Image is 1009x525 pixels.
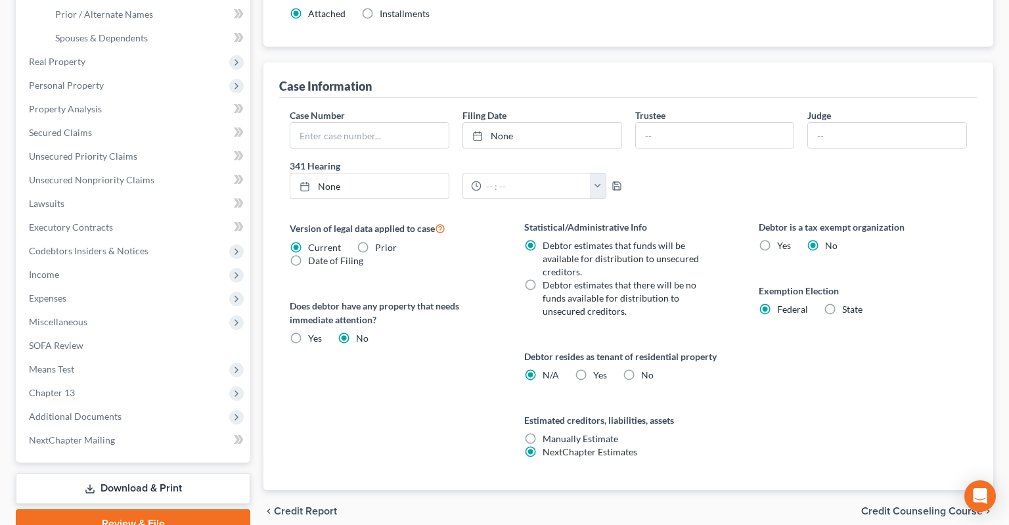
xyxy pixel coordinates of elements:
[283,159,629,173] label: 341 Hearing
[290,123,449,148] input: Enter case number...
[45,3,250,26] a: Prior / Alternate Names
[543,369,559,380] span: N/A
[29,292,66,304] span: Expenses
[29,150,137,162] span: Unsecured Priority Claims
[777,240,791,251] span: Yes
[263,506,337,516] button: chevron_left Credit Report
[543,446,637,457] span: NextChapter Estimates
[375,242,397,253] span: Prior
[29,434,115,445] span: NextChapter Mailing
[290,108,345,122] label: Case Number
[759,220,967,234] label: Debtor is a tax exempt organization
[308,242,341,253] span: Current
[593,369,607,380] span: Yes
[290,220,498,236] label: Version of legal data applied to case
[356,332,369,344] span: No
[279,78,372,94] div: Case Information
[18,97,250,121] a: Property Analysis
[29,387,75,398] span: Chapter 13
[18,121,250,145] a: Secured Claims
[18,428,250,452] a: NextChapter Mailing
[463,123,621,148] a: None
[18,168,250,192] a: Unsecured Nonpriority Claims
[29,269,59,280] span: Income
[861,506,993,516] button: Credit Counseling Course chevron_right
[16,473,250,504] a: Download & Print
[29,174,154,185] span: Unsecured Nonpriority Claims
[29,56,85,67] span: Real Property
[263,506,274,516] i: chevron_left
[29,363,74,375] span: Means Test
[45,26,250,50] a: Spouses & Dependents
[274,506,337,516] span: Credit Report
[380,8,430,19] span: Installments
[18,192,250,216] a: Lawsuits
[964,480,996,512] div: Open Intercom Messenger
[641,369,654,380] span: No
[55,9,153,20] span: Prior / Alternate Names
[29,198,64,209] span: Lawsuits
[290,299,498,327] label: Does debtor have any property that needs immediate attention?
[635,108,665,122] label: Trustee
[55,32,148,43] span: Spouses & Dependents
[543,240,699,277] span: Debtor estimates that funds will be available for distribution to unsecured creditors.
[807,108,831,122] label: Judge
[29,245,148,256] span: Codebtors Insiders & Notices
[636,123,794,148] input: --
[18,334,250,357] a: SOFA Review
[524,413,732,427] label: Estimated creditors, liabilities, assets
[29,103,102,114] span: Property Analysis
[29,80,104,91] span: Personal Property
[842,304,863,315] span: State
[482,173,591,198] input: -- : --
[808,123,966,148] input: --
[29,221,113,233] span: Executory Contracts
[524,350,732,363] label: Debtor resides as tenant of residential property
[543,433,618,444] span: Manually Estimate
[308,8,346,19] span: Attached
[18,145,250,168] a: Unsecured Priority Claims
[308,332,322,344] span: Yes
[29,340,83,351] span: SOFA Review
[29,316,87,327] span: Miscellaneous
[825,240,838,251] span: No
[543,279,696,317] span: Debtor estimates that there will be no funds available for distribution to unsecured creditors.
[777,304,808,315] span: Federal
[29,127,92,138] span: Secured Claims
[462,108,506,122] label: Filing Date
[524,220,732,234] label: Statistical/Administrative Info
[861,506,983,516] span: Credit Counseling Course
[29,411,122,422] span: Additional Documents
[308,255,363,266] span: Date of Filing
[290,173,449,198] a: None
[759,284,967,298] label: Exemption Election
[18,216,250,239] a: Executory Contracts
